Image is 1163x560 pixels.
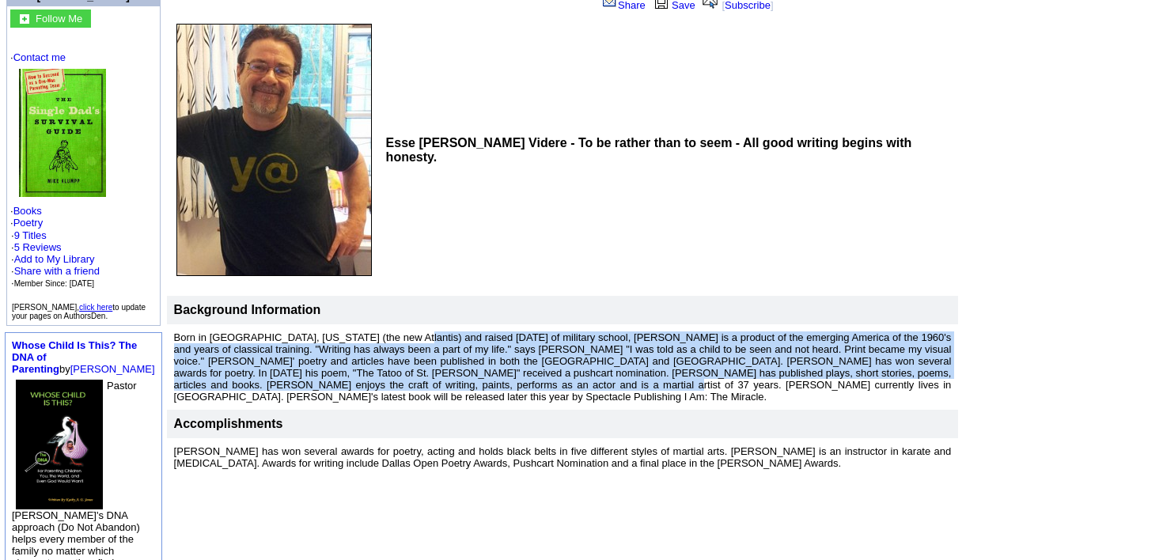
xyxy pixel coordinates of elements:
a: Share with a friend [14,265,100,277]
img: 30651.jpg [176,24,372,276]
font: · · · [10,51,157,289]
a: Add to My Library [14,253,95,265]
b: Esse [PERSON_NAME] Videre - To be rather than to seem - All good writing begins with honesty. [386,136,912,164]
img: gc.jpg [20,14,29,24]
a: 9 Titles [14,229,47,241]
font: Born in [GEOGRAPHIC_DATA], [US_STATE] (the new Atlantis) and raised [DATE] of military school, [P... [174,331,952,403]
iframe: fb:like Facebook Social Plugin [169,1,525,17]
font: Follow Me [36,13,82,25]
img: 78715.jpg [16,380,103,509]
font: [PERSON_NAME] has won several awards for poetry, acting and holds black belts in five different s... [174,445,952,469]
a: click here [79,303,112,312]
a: Follow Me [36,11,82,25]
font: Member Since: [DATE] [14,279,95,288]
a: [PERSON_NAME] [70,363,155,375]
font: Accomplishments [174,417,283,430]
a: Contact me [13,51,66,63]
font: · · [11,229,100,289]
font: by [12,339,155,375]
a: 5 Reviews [14,241,62,253]
a: Whose Child Is This? The DNA of Parenting [12,339,137,375]
a: Poetry [13,217,44,229]
font: [PERSON_NAME], to update your pages on AuthorsDen. [12,303,146,320]
a: Books [13,205,42,217]
font: · · · [11,253,100,289]
img: 14335.jpg [19,69,106,197]
b: Background Information [174,303,321,316]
